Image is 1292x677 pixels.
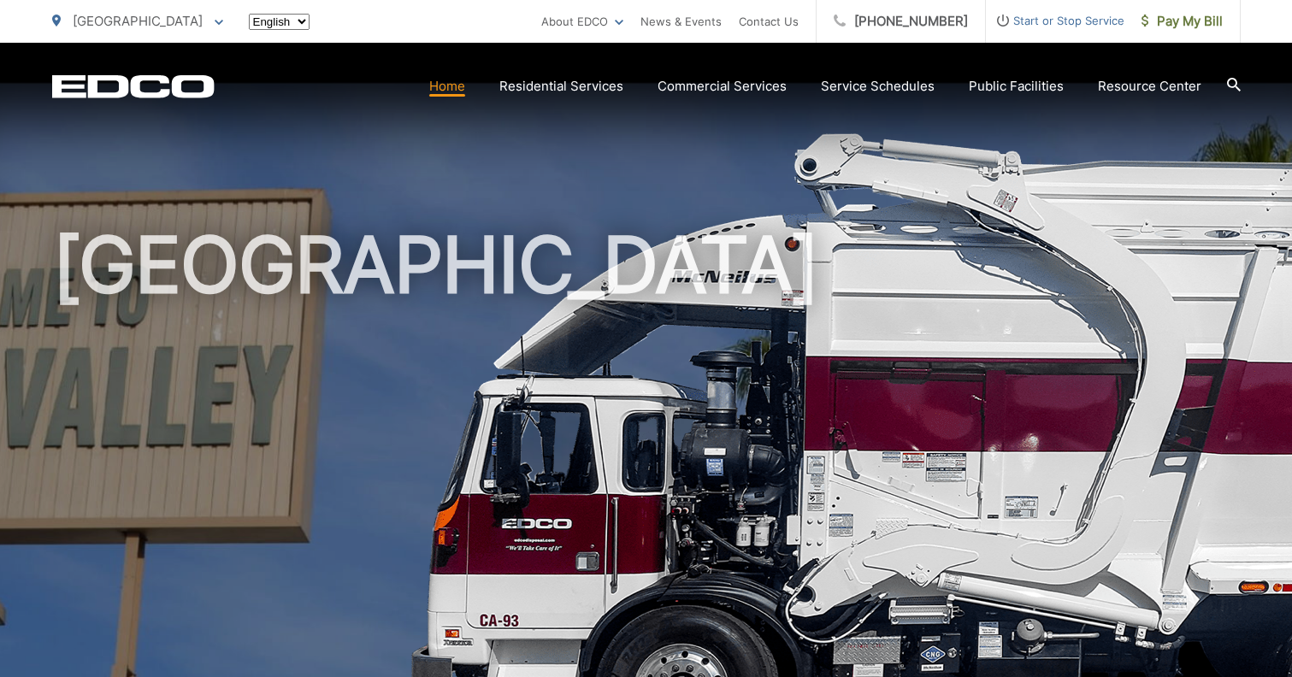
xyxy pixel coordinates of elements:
[640,11,722,32] a: News & Events
[1142,11,1223,32] span: Pay My Bill
[821,76,935,97] a: Service Schedules
[499,76,623,97] a: Residential Services
[249,14,310,30] select: Select a language
[658,76,787,97] a: Commercial Services
[739,11,799,32] a: Contact Us
[52,74,215,98] a: EDCD logo. Return to the homepage.
[1098,76,1201,97] a: Resource Center
[73,13,203,29] span: [GEOGRAPHIC_DATA]
[969,76,1064,97] a: Public Facilities
[541,11,623,32] a: About EDCO
[429,76,465,97] a: Home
